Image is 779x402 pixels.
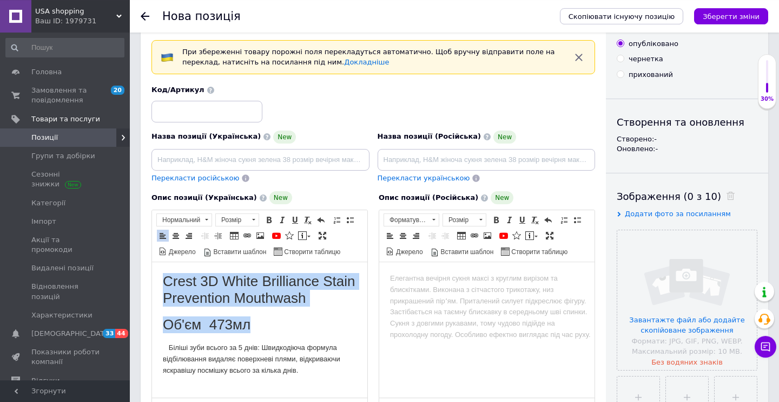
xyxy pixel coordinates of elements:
a: Вставити повідомлення [296,230,312,242]
a: Збільшити відступ [212,230,224,242]
span: Нормальний [157,214,201,226]
a: По лівому краю [384,230,396,242]
span: Джерело [167,248,196,257]
h1: Нова позиція [162,10,241,23]
span: Перекласти українською [378,174,470,182]
a: Повернути (Ctrl+Z) [542,214,554,226]
a: Курсив (Ctrl+I) [503,214,515,226]
a: Вставити повідомлення [524,230,539,242]
a: Зображення [481,230,493,242]
a: Вставити шаблон [429,245,496,257]
span: Вставити шаблон [439,248,494,257]
span: Акції та промокоди [31,235,100,255]
a: По правому краю [183,230,195,242]
a: Форматування [384,213,439,226]
a: Докладніше [344,58,389,66]
span: Категорії [31,198,65,208]
a: Вставити шаблон [202,245,268,257]
a: Жирний (Ctrl+B) [490,214,502,226]
a: Вставити/видалити маркований список [344,214,356,226]
a: Вставити/видалити маркований список [571,214,583,226]
span: USA shopping [35,7,116,16]
a: Видалити форматування [302,214,314,226]
a: Вставити/Редагувати посилання (Ctrl+L) [241,230,253,242]
span: New [273,131,296,144]
a: Розмір [215,213,259,226]
input: Наприклад, H&M жіноча сукня зелена 38 розмір вечірня максі з блискітками [378,149,596,171]
span: Вставити шаблон [212,248,267,257]
span: Форматування [384,214,428,226]
a: По центру [397,230,409,242]
span: Імпорт [31,217,56,226]
span: Замовлення та повідомлення [31,86,100,105]
span: New [269,191,292,204]
a: Таблиця [228,230,240,242]
a: Максимізувати [544,230,556,242]
span: Відгуки [31,376,60,386]
a: Додати відео з YouTube [498,230,510,242]
a: Підкреслений (Ctrl+U) [289,214,301,226]
a: Вставити/Редагувати посилання (Ctrl+L) [468,230,480,242]
a: Підкреслений (Ctrl+U) [516,214,528,226]
i: Зберегти зміни [703,12,760,21]
a: По лівому краю [157,230,169,242]
div: Створення та оновлення [617,115,757,129]
span: Назва позиції (Російська) [378,132,481,140]
span: Відновлення позицій [31,282,100,301]
span: Перекласти російською [151,174,239,182]
span: 44 [115,329,128,338]
span: Позиції [31,133,58,142]
a: Вставити/видалити нумерований список [558,214,570,226]
a: Вставити іконку [511,230,523,242]
a: Додати відео з YouTube [270,230,282,242]
div: Зображення (0 з 10) [617,190,757,203]
span: При збереженні товару порожні поля перекладуться автоматично. Щоб вручну відправити поле на перек... [182,48,555,66]
a: Джерело [384,245,425,257]
button: Чат з покупцем [755,336,776,358]
a: Джерело [157,245,197,257]
span: Показники роботи компанії [31,347,100,367]
a: Розмір [443,213,486,226]
div: чернетка [629,54,663,64]
span: Назва позиції (Українська) [151,132,261,140]
a: Створити таблицю [272,245,342,257]
span: Створити таблицю [510,248,567,257]
a: Курсив (Ctrl+I) [276,214,288,226]
span: Характеристики [31,310,93,320]
span: Опис позиції (Українська) [151,193,257,202]
a: Максимізувати [316,230,328,242]
a: Зображення [254,230,266,242]
span: Джерело [394,248,423,257]
a: Вставити іконку [283,230,295,242]
span: [DEMOGRAPHIC_DATA] [31,329,111,339]
div: прихований [629,70,673,80]
span: Розмір [216,214,248,226]
a: Створити таблицю [499,245,569,257]
a: Нормальний [156,213,212,226]
div: Створено: - [617,134,757,144]
span: Код/Артикул [151,86,204,94]
button: Зберегти зміни [694,8,768,24]
a: Збільшити відступ [439,230,451,242]
span: New [493,131,516,144]
span: 33 [103,329,115,338]
button: Скопіювати існуючу позицію [560,8,683,24]
span: Видалені позиції [31,263,94,273]
div: Ваш ID: 1979731 [35,16,130,26]
a: Видалити форматування [529,214,541,226]
a: Жирний (Ctrl+B) [263,214,275,226]
span: 20 [111,86,124,95]
a: Вставити/видалити нумерований список [331,214,343,226]
span: New [491,191,513,204]
div: Повернутися назад [141,12,149,21]
a: По центру [170,230,182,242]
span: Створити таблицю [282,248,340,257]
input: Наприклад, H&M жіноча сукня зелена 38 розмір вечірня максі з блискітками [151,149,369,171]
iframe: Редактор, 85708F41-DB4E-48D2-90DF-C66C416395ED [152,262,367,398]
a: Зменшити відступ [199,230,211,242]
a: По правому краю [410,230,422,242]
